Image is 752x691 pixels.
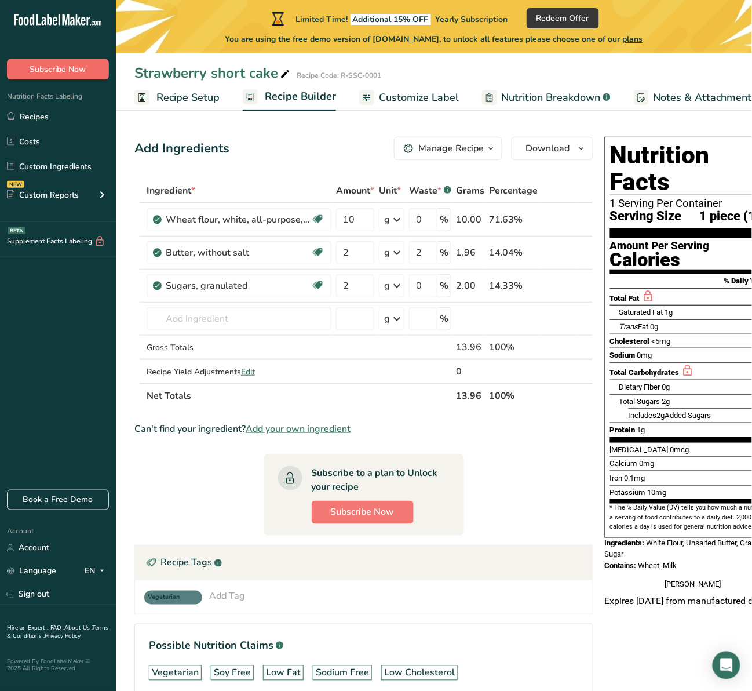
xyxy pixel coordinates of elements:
[144,383,454,408] th: Net Totals
[625,474,645,482] span: 0.1mg
[359,85,459,111] a: Customize Label
[266,666,301,680] div: Low Fat
[7,490,109,510] a: Book a Free Demo
[527,8,599,28] button: Redeem Offer
[166,246,311,260] div: Butter, without salt
[85,565,109,579] div: EN
[610,209,682,224] span: Serving Size
[637,351,652,359] span: 0mg
[526,141,570,155] span: Download
[50,624,64,632] a: FAQ .
[134,422,593,436] div: Can't find your ingredient?
[456,213,484,227] div: 10.00
[619,322,649,331] span: Fat
[489,279,538,293] div: 14.33%
[147,341,331,354] div: Gross Totals
[156,90,220,106] span: Recipe Setup
[489,340,538,354] div: 100%
[379,90,459,106] span: Customize Label
[502,90,601,106] span: Nutrition Breakdown
[7,189,79,201] div: Custom Reports
[45,632,81,641] a: Privacy Policy
[610,445,669,454] span: [MEDICAL_DATA]
[610,337,650,345] span: Cholesterol
[605,562,637,570] span: Contains:
[331,505,395,519] span: Subscribe Now
[379,184,401,198] span: Unit
[456,340,484,354] div: 13.96
[670,445,689,454] span: 0mcg
[610,474,623,482] span: Iron
[619,397,660,406] span: Total Sugars
[30,63,86,75] span: Subscribe Now
[536,12,589,24] span: Redeem Offer
[134,63,292,83] div: Strawberry short cake
[619,308,663,317] span: Saturated Fat
[662,383,670,391] span: 0g
[489,246,538,260] div: 14.04%
[605,539,645,548] span: Ingredients:
[637,425,645,434] span: 1g
[384,666,455,680] div: Low Cholesterol
[619,322,638,331] i: Trans
[265,89,336,104] span: Recipe Builder
[8,227,25,234] div: BETA
[418,141,484,155] div: Manage Recipe
[629,411,711,420] span: Includes Added Sugars
[610,294,640,303] span: Total Fat
[384,312,390,326] div: g
[610,368,680,377] span: Total Carbohydrates
[651,322,659,331] span: 0g
[297,70,381,81] div: Recipe Code: R-SSC-0001
[148,593,188,603] span: Vegeterian
[384,246,390,260] div: g
[166,279,311,293] div: Sugars, granulated
[7,181,24,188] div: NEW
[64,624,92,632] a: About Us .
[166,213,311,227] div: Wheat flour, white, all-purpose, unenriched
[436,14,508,25] span: Yearly Subscription
[269,12,508,26] div: Limited Time!
[225,33,643,45] span: You are using the free demo version of [DOMAIN_NAME], to unlock all features please choose one of...
[489,213,538,227] div: 71.63%
[456,279,484,293] div: 2.00
[409,184,451,198] div: Waste
[384,279,390,293] div: g
[384,213,390,227] div: g
[246,422,351,436] span: Add your own ingredient
[351,14,431,25] span: Additional 15% OFF
[336,184,374,198] span: Amount
[619,383,660,391] span: Dietary Fiber
[610,425,636,434] span: Protein
[7,624,48,632] a: Hire an Expert .
[489,184,538,198] span: Percentage
[7,59,109,79] button: Subscribe Now
[135,545,593,580] div: Recipe Tags
[147,366,331,378] div: Recipe Yield Adjustments
[134,139,229,158] div: Add Ingredients
[657,411,665,420] span: 2g
[241,366,255,377] span: Edit
[482,85,611,111] a: Nutrition Breakdown
[312,466,441,494] div: Subscribe to a plan to Unlock your recipe
[147,184,195,198] span: Ingredient
[662,397,670,406] span: 2g
[610,459,638,468] span: Calcium
[623,34,643,45] span: plans
[487,383,541,408] th: 100%
[640,459,655,468] span: 0mg
[394,137,502,160] button: Manage Recipe
[214,666,251,680] div: Soy Free
[147,307,331,330] input: Add Ingredient
[7,659,109,672] div: Powered By FoodLabelMaker © 2025 All Rights Reserved
[456,184,484,198] span: Grams
[134,85,220,111] a: Recipe Setup
[456,365,484,379] div: 0
[312,501,414,524] button: Subscribe Now
[209,590,245,603] div: Add Tag
[7,624,108,641] a: Terms & Conditions .
[648,488,667,497] span: 10mg
[610,241,710,252] div: Amount Per Serving
[454,383,487,408] th: 13.96
[665,308,673,317] span: 1g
